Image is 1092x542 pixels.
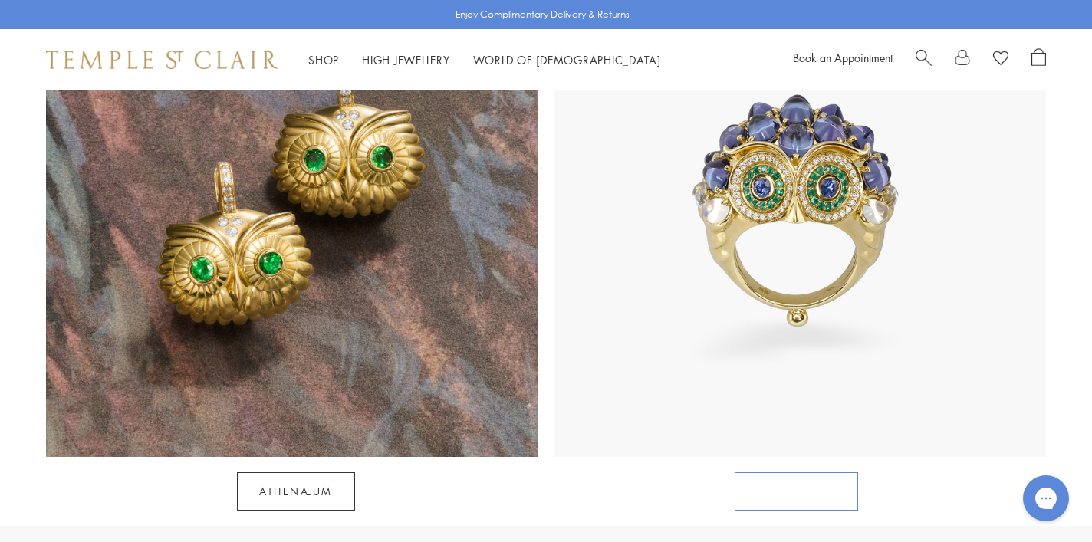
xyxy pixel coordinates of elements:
[46,51,278,69] img: Temple St. Clair
[1015,470,1077,527] iframe: Gorgias live chat messenger
[308,51,661,70] nav: Main navigation
[237,472,355,511] a: Athenæum
[993,48,1008,71] a: View Wishlist
[456,7,630,22] p: Enjoy Complimentary Delivery & Returns
[473,52,661,67] a: World of [DEMOGRAPHIC_DATA]World of [DEMOGRAPHIC_DATA]
[1031,48,1046,71] a: Open Shopping Bag
[308,52,339,67] a: ShopShop
[916,48,932,71] a: Search
[793,50,893,65] a: Book an Appointment
[735,472,858,511] a: SHOP RINGS
[362,52,450,67] a: High JewelleryHigh Jewellery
